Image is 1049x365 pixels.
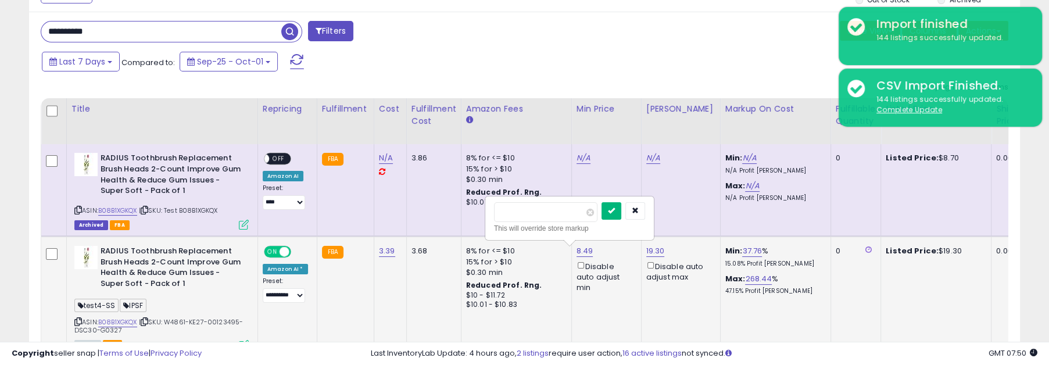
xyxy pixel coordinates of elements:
a: N/A [577,152,590,164]
div: 0.00 [996,246,1015,256]
a: N/A [379,152,393,164]
b: Max: [725,180,746,191]
div: $8.70 [886,153,982,163]
div: 3.86 [411,153,452,163]
span: test4-SS [74,299,119,312]
span: OFF [289,247,308,257]
div: Title [71,103,253,115]
div: 3.68 [411,246,452,256]
span: All listings currently available for purchase on Amazon [74,340,101,350]
a: 268.44 [745,273,772,285]
a: N/A [745,180,759,192]
a: 8.49 [577,245,593,257]
div: $10.01 - $10.83 [466,300,563,310]
div: $0.30 min [466,174,563,185]
a: N/A [646,152,660,164]
div: Amazon AI * [263,264,308,274]
b: Reduced Prof. Rng. [466,280,542,290]
button: Last 7 Days [42,52,120,71]
span: Sep-25 - Oct-01 [197,56,263,67]
span: | SKU: Test B08B1XGKQX [139,206,218,215]
a: 37.76 [742,245,762,257]
div: 15% for > $10 [466,257,563,267]
th: The percentage added to the cost of goods (COGS) that forms the calculator for Min & Max prices. [720,98,830,144]
p: N/A Profit [PERSON_NAME] [725,167,822,175]
b: Max: [725,273,746,284]
button: Filters [308,21,353,41]
div: Cost [379,103,402,115]
div: [PERSON_NAME] [646,103,715,115]
div: Preset: [263,277,308,303]
span: FBA [103,340,123,350]
small: Amazon Fees. [466,115,473,126]
a: Privacy Policy [151,348,202,359]
div: 8% for <= $10 [466,153,563,163]
img: 31DW2XroO2L._SL40_.jpg [74,153,98,176]
div: 0.00 [996,153,1015,163]
a: 3.39 [379,245,395,257]
b: Listed Price: [886,245,939,256]
span: Last 7 Days [59,56,105,67]
div: $0.30 min [466,267,563,278]
div: Last InventoryLab Update: 4 hours ago, require user action, not synced. [371,348,1037,359]
div: 0 [836,246,872,256]
div: Markup on Cost [725,103,826,115]
span: ON [265,247,280,257]
a: B08B1XGKQX [98,206,137,216]
div: seller snap | | [12,348,202,359]
a: B08B1XGKQX [98,317,137,327]
div: Disable auto adjust min [577,260,632,293]
span: | SKU: W4861-KE27-00123495-DSC30-G0327 [74,317,244,335]
span: Compared to: [121,57,175,68]
b: RADIUS Toothbrush Replacement Brush Heads 2-Count Improve Gum Health & Reduce Gum Issues - Super ... [101,153,242,199]
div: Repricing [263,103,312,115]
a: N/A [742,152,756,164]
div: % [725,274,822,295]
small: FBA [322,246,343,259]
p: 47.15% Profit [PERSON_NAME] [725,287,822,295]
div: % [725,246,822,267]
a: 2 listings [517,348,549,359]
div: This will override store markup [494,223,645,234]
div: Preset: [263,184,308,210]
div: Fulfillment Cost [411,103,456,127]
div: $10.01 - $10.83 [466,198,563,207]
div: Disable auto adjust max [646,260,711,282]
b: Min: [725,245,743,256]
p: N/A Profit [PERSON_NAME] [725,194,822,202]
b: RADIUS Toothbrush Replacement Brush Heads 2-Count Improve Gum Health & Reduce Gum Issues - Super ... [101,246,242,292]
span: Listings that have been deleted from Seller Central [74,220,108,230]
span: 2025-10-9 07:50 GMT [989,348,1037,359]
a: 16 active listings [622,348,682,359]
div: $10 - $11.72 [466,291,563,300]
div: 144 listings successfully updated. [868,33,1033,44]
a: 19.30 [646,245,665,257]
div: CSV Import Finished. [868,77,1033,94]
div: Import finished [868,16,1033,33]
div: $19.30 [886,246,982,256]
u: Complete Update [876,105,942,114]
div: Fulfillment [322,103,369,115]
b: Listed Price: [886,152,939,163]
button: Sep-25 - Oct-01 [180,52,278,71]
div: ASIN: [74,153,249,228]
span: OFF [269,154,288,164]
small: FBA [322,153,343,166]
div: 0 [836,153,872,163]
span: IPSF [120,299,146,312]
b: Reduced Prof. Rng. [466,187,542,197]
a: Terms of Use [99,348,149,359]
strong: Copyright [12,348,54,359]
span: FBA [110,220,130,230]
div: 8% for <= $10 [466,246,563,256]
div: 144 listings successfully updated. [868,94,1033,116]
div: ASIN: [74,246,249,348]
img: 31DW2XroO2L._SL40_.jpg [74,246,98,269]
div: Fulfillable Quantity [836,103,876,127]
div: Amazon AI [263,171,303,181]
p: 15.08% Profit [PERSON_NAME] [725,260,822,268]
b: Min: [725,152,743,163]
div: 15% for > $10 [466,164,563,174]
div: Amazon Fees [466,103,567,115]
div: Min Price [577,103,636,115]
